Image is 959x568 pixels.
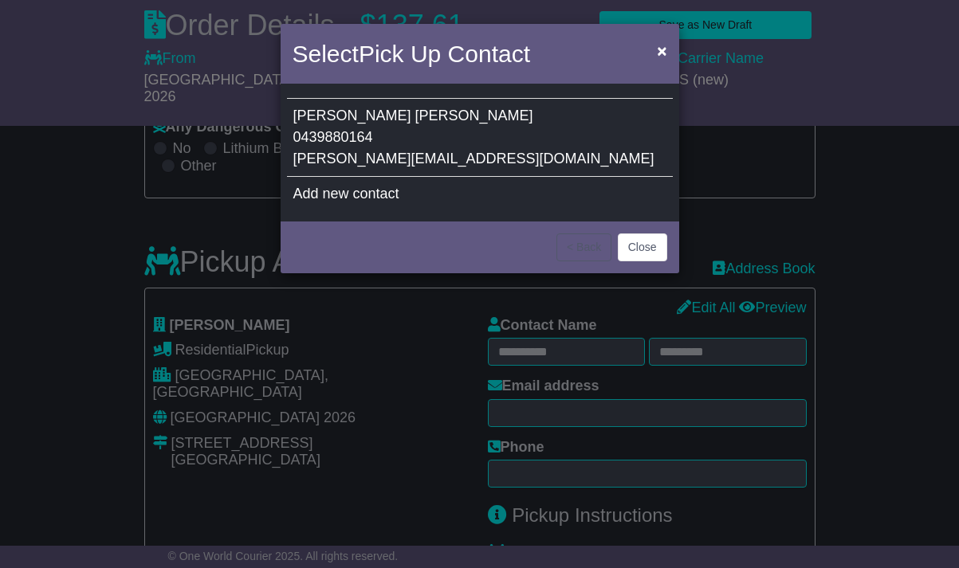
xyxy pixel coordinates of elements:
[293,129,373,145] span: 0439880164
[359,41,441,67] span: Pick Up
[618,233,667,261] button: Close
[293,108,411,123] span: [PERSON_NAME]
[415,108,533,123] span: [PERSON_NAME]
[293,186,399,202] span: Add new contact
[448,41,530,67] span: Contact
[649,34,674,67] button: Close
[556,233,611,261] button: < Back
[657,41,666,60] span: ×
[293,36,530,72] h4: Select
[293,151,654,166] span: [PERSON_NAME][EMAIL_ADDRESS][DOMAIN_NAME]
